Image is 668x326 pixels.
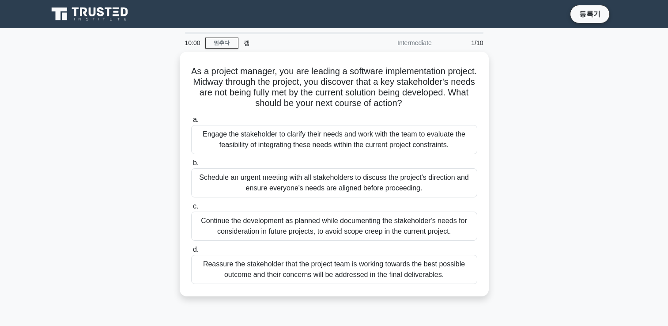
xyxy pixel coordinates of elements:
div: 캡 [238,34,360,52]
div: 1/10 [437,34,489,52]
span: d. [193,246,199,253]
div: 10:00 [180,34,205,52]
span: a. [193,116,199,123]
div: Engage the stakeholder to clarify their needs and work with the team to evaluate the feasibility ... [191,125,477,154]
div: Continue the development as planned while documenting the stakeholder's needs for consideration i... [191,212,477,241]
div: Intermediate [360,34,437,52]
span: b. [193,159,199,167]
font: As a project manager, you are leading a software implementation project. Midway through the proje... [191,66,477,108]
span: c. [193,202,198,210]
a: 멈추다 [205,38,238,49]
div: Schedule an urgent meeting with all stakeholders to discuss the project's direction and ensure ev... [191,168,477,197]
div: Reassure the stakeholder that the project team is working towards the best possible outcome and t... [191,255,477,284]
a: 등록기 [574,8,606,19]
